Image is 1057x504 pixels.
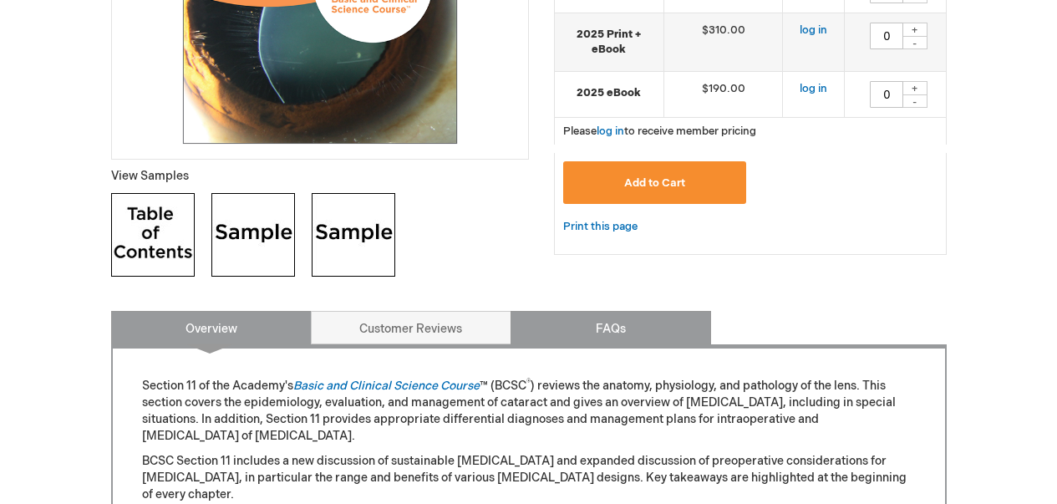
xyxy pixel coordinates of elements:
[563,216,638,237] a: Print this page
[311,311,511,344] a: Customer Reviews
[563,161,747,204] button: Add to Cart
[111,193,195,277] img: Click to view
[563,27,655,58] strong: 2025 Print + eBook
[663,71,783,117] td: $190.00
[870,23,903,49] input: Qty
[142,378,916,445] p: Section 11 of the Academy's ™ (BCSC ) reviews the anatomy, physiology, and pathology of the lens....
[511,311,711,344] a: FAQs
[902,94,927,108] div: -
[111,311,312,344] a: Overview
[800,23,827,37] a: log in
[902,23,927,37] div: +
[312,193,395,277] img: Click to view
[293,379,480,393] a: Basic and Clinical Science Course
[902,36,927,49] div: -
[663,13,783,71] td: $310.00
[563,85,655,101] strong: 2025 eBook
[597,125,624,138] a: log in
[800,82,827,95] a: log in
[870,81,903,108] input: Qty
[624,176,685,190] span: Add to Cart
[142,453,916,503] p: BCSC Section 11 includes a new discussion of sustainable [MEDICAL_DATA] and expanded discussion o...
[526,378,531,388] sup: ®
[111,168,529,185] p: View Samples
[563,125,756,138] span: Please to receive member pricing
[211,193,295,277] img: Click to view
[902,81,927,95] div: +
